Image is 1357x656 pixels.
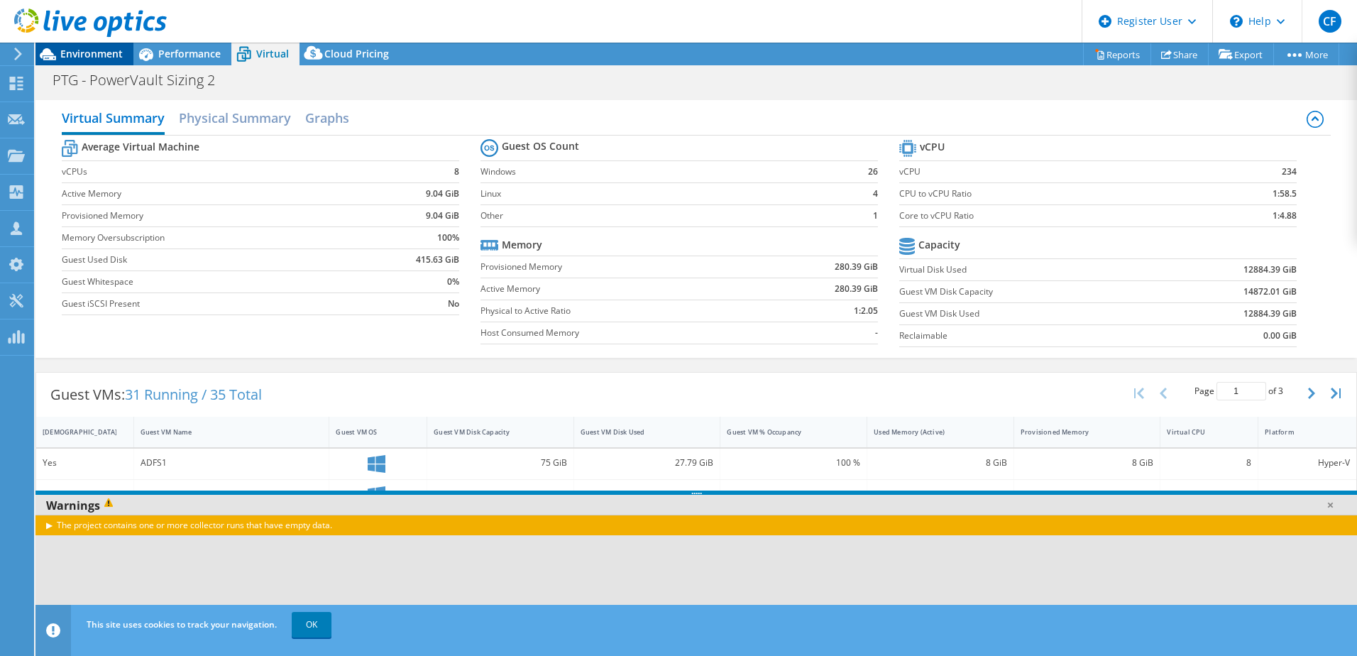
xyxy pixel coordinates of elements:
[480,165,842,179] label: Windows
[35,515,1357,535] div: The project contains one or more collector runs that have empty data.
[1278,385,1283,397] span: 3
[416,253,459,267] b: 415.63 GiB
[899,329,1159,343] label: Reclaimable
[1167,427,1234,437] div: Virtual CPU
[1243,285,1297,299] b: 14872.01 GiB
[141,486,323,502] div: OxDC2
[179,104,291,132] h2: Physical Summary
[87,618,277,630] span: This site uses cookies to track your navigation.
[336,427,403,437] div: Guest VM OS
[324,47,389,60] span: Cloud Pricing
[480,326,762,340] label: Host Consumed Memory
[125,385,262,404] span: 31 Running / 35 Total
[873,209,878,223] b: 1
[1167,455,1251,471] div: 8
[141,427,306,437] div: Guest VM Name
[141,455,323,471] div: ADFS1
[873,187,878,201] b: 4
[43,455,127,471] div: Yes
[256,47,289,60] span: Virtual
[1265,427,1333,437] div: Platform
[899,307,1159,321] label: Guest VM Disk Used
[727,455,860,471] div: 100 %
[434,427,550,437] div: Guest VM Disk Capacity
[1230,15,1243,28] svg: \n
[480,187,842,201] label: Linux
[899,209,1206,223] label: Core to vCPU Ratio
[1021,486,1154,502] div: 10 GiB
[1243,263,1297,277] b: 12884.39 GiB
[448,297,459,311] b: No
[36,373,276,417] div: Guest VMs:
[62,253,364,267] label: Guest Used Disk
[35,495,1357,516] div: Warnings
[1150,43,1209,65] a: Share
[835,282,878,296] b: 280.39 GiB
[502,139,579,153] b: Guest OS Count
[727,427,843,437] div: Guest VM % Occupancy
[46,72,237,88] h1: PTG - PowerVault Sizing 2
[426,209,459,223] b: 9.04 GiB
[920,140,945,154] b: vCPU
[874,486,1007,502] div: 10 GiB
[158,47,221,60] span: Performance
[1167,486,1251,502] div: 10
[1021,427,1137,437] div: Provisioned Memory
[1265,486,1350,502] div: Hyper-V
[1216,382,1266,400] input: jump to page
[1282,165,1297,179] b: 234
[899,165,1206,179] label: vCPU
[43,427,110,437] div: [DEMOGRAPHIC_DATA]
[1273,187,1297,201] b: 1:58.5
[1263,329,1297,343] b: 0.00 GiB
[62,165,364,179] label: vCPUs
[480,304,762,318] label: Physical to Active Ratio
[899,187,1206,201] label: CPU to vCPU Ratio
[581,427,697,437] div: Guest VM Disk Used
[835,260,878,274] b: 280.39 GiB
[480,282,762,296] label: Active Memory
[1265,455,1350,471] div: Hyper-V
[62,275,364,289] label: Guest Whitespace
[868,165,878,179] b: 26
[62,209,364,223] label: Provisioned Memory
[874,427,990,437] div: Used Memory (Active)
[434,486,567,502] div: 75 GiB
[82,140,199,154] b: Average Virtual Machine
[60,47,123,60] span: Environment
[447,275,459,289] b: 0%
[480,209,842,223] label: Other
[62,104,165,135] h2: Virtual Summary
[292,612,331,638] a: OK
[727,486,860,502] div: 100 %
[43,486,127,502] div: Yes
[899,263,1159,277] label: Virtual Disk Used
[1243,307,1297,321] b: 12884.39 GiB
[874,455,1007,471] div: 8 GiB
[1208,43,1274,65] a: Export
[1083,43,1151,65] a: Reports
[305,104,349,132] h2: Graphs
[480,260,762,274] label: Provisioned Memory
[502,238,542,252] b: Memory
[1273,209,1297,223] b: 1:4.88
[899,285,1159,299] label: Guest VM Disk Capacity
[854,304,878,318] b: 1:2.05
[437,231,459,245] b: 100%
[1021,455,1154,471] div: 8 GiB
[62,231,364,245] label: Memory Oversubscription
[1319,10,1341,33] span: CF
[581,486,714,502] div: 24.85 GiB
[1273,43,1339,65] a: More
[454,165,459,179] b: 8
[1194,382,1283,400] span: Page of
[62,187,364,201] label: Active Memory
[426,187,459,201] b: 9.04 GiB
[62,297,364,311] label: Guest iSCSI Present
[875,326,878,340] b: -
[918,238,960,252] b: Capacity
[434,455,567,471] div: 75 GiB
[581,455,714,471] div: 27.79 GiB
